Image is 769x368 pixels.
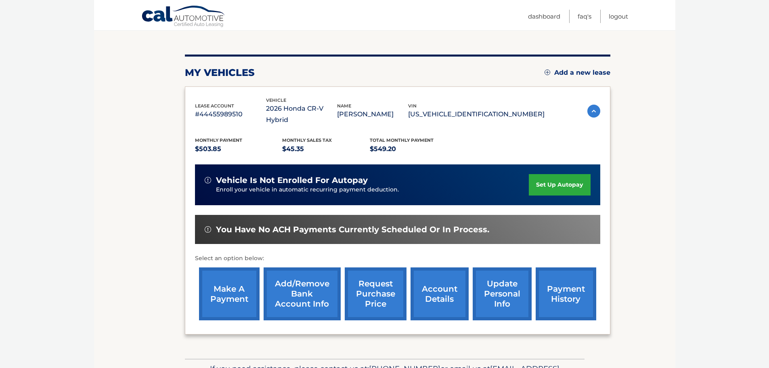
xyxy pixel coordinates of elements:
[266,97,286,103] span: vehicle
[195,137,242,143] span: Monthly Payment
[282,143,370,155] p: $45.35
[609,10,628,23] a: Logout
[408,109,545,120] p: [US_VEHICLE_IDENTIFICATION_NUMBER]
[578,10,591,23] a: FAQ's
[545,69,610,77] a: Add a new lease
[408,103,417,109] span: vin
[199,267,260,320] a: make a payment
[529,174,590,196] a: set up autopay
[587,105,600,118] img: accordion-active.svg
[370,137,434,143] span: Total Monthly Payment
[185,67,255,79] h2: my vehicles
[205,177,211,183] img: alert-white.svg
[545,69,550,75] img: add.svg
[216,225,489,235] span: You have no ACH payments currently scheduled or in process.
[282,137,332,143] span: Monthly sales Tax
[266,103,337,126] p: 2026 Honda CR-V Hybrid
[195,103,234,109] span: lease account
[195,109,266,120] p: #44455989510
[141,5,226,29] a: Cal Automotive
[216,185,529,194] p: Enroll your vehicle in automatic recurring payment deduction.
[337,103,351,109] span: name
[195,254,600,263] p: Select an option below:
[411,267,469,320] a: account details
[528,10,560,23] a: Dashboard
[337,109,408,120] p: [PERSON_NAME]
[370,143,457,155] p: $549.20
[216,175,368,185] span: vehicle is not enrolled for autopay
[473,267,532,320] a: update personal info
[195,143,283,155] p: $503.85
[205,226,211,233] img: alert-white.svg
[345,267,407,320] a: request purchase price
[264,267,341,320] a: Add/Remove bank account info
[536,267,596,320] a: payment history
